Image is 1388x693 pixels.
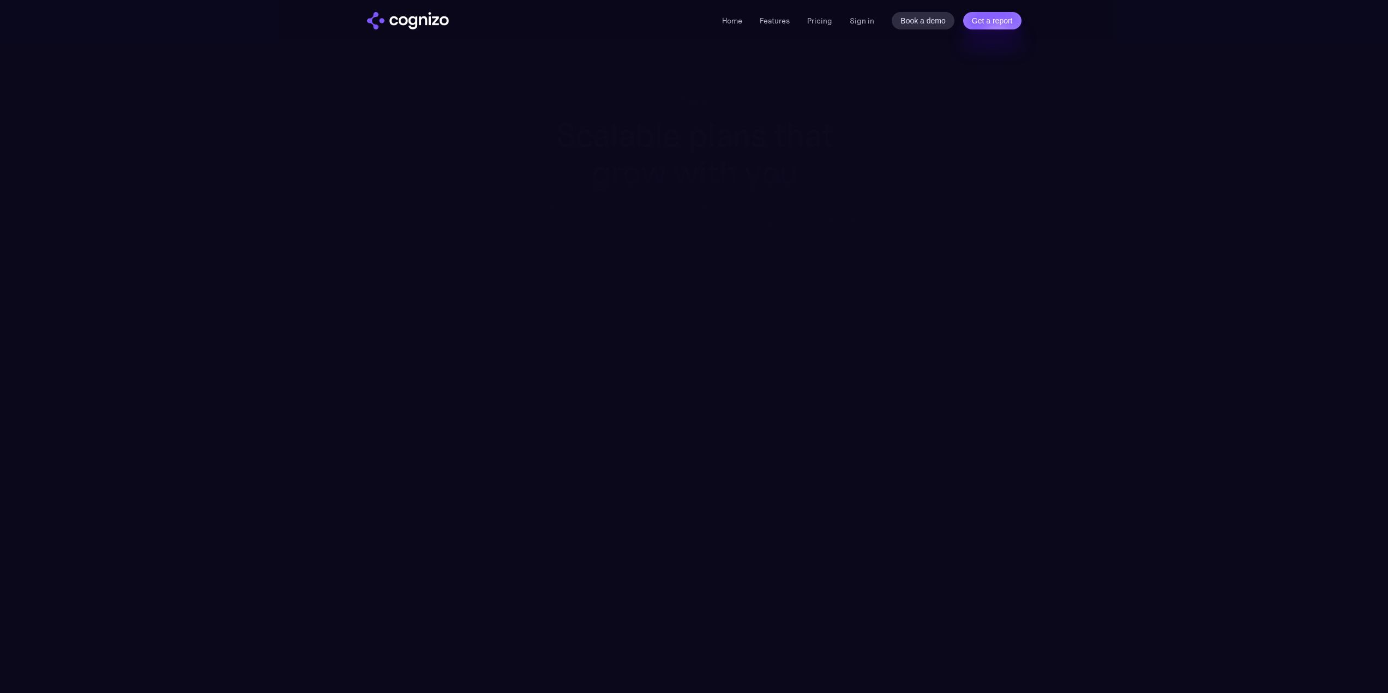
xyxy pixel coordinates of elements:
a: Home [722,16,742,26]
a: Sign in [850,14,874,27]
h1: Scalable plans that grow with you [518,117,870,191]
div: Pricing [682,95,707,106]
img: cognizo logo [367,12,449,29]
a: Pricing [807,16,832,26]
a: Get a report [963,12,1022,29]
a: home [367,12,449,29]
div: Turn AI search into a primary acquisition channel with deep analytics focused on action. Our ente... [518,200,870,228]
a: Book a demo [892,12,954,29]
a: Features [760,16,790,26]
